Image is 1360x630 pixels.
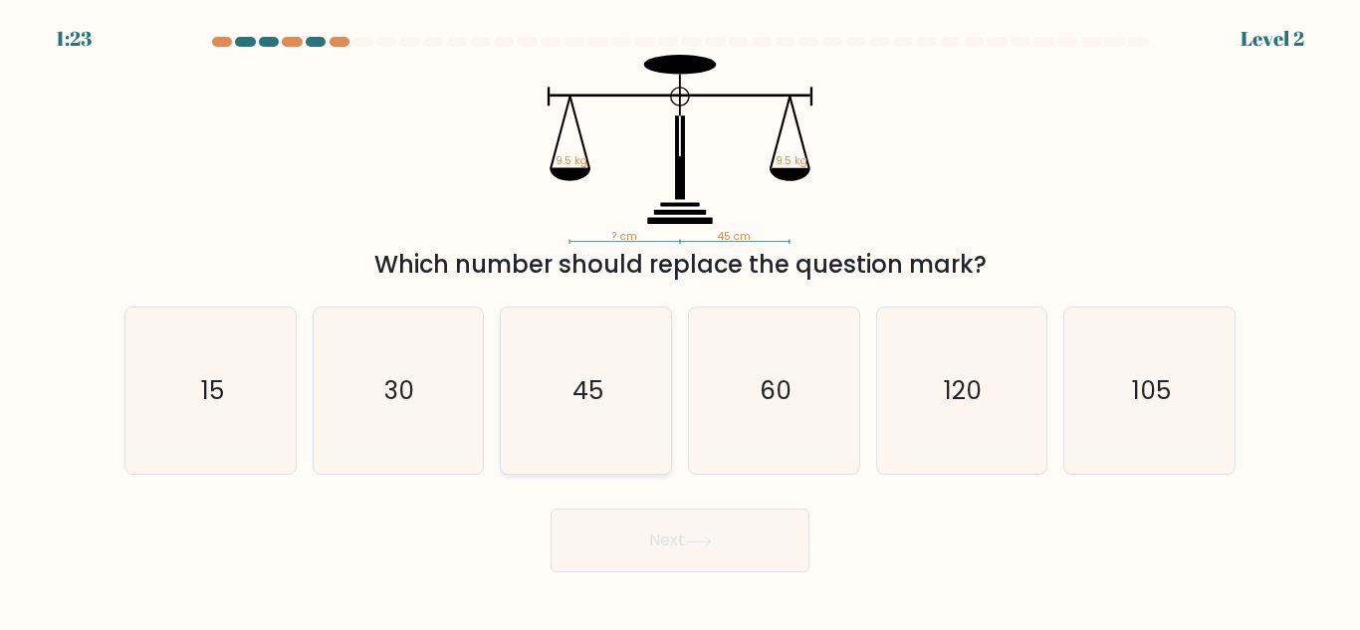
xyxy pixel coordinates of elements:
text: 60 [760,373,792,408]
tspan: 9.5 kg [776,153,807,168]
text: 15 [200,373,223,408]
tspan: 45 cm [718,229,751,244]
text: 45 [572,373,603,408]
div: Which number should replace the question mark? [136,247,1224,283]
tspan: 9.5 kg [556,153,587,168]
text: 105 [1132,373,1171,408]
text: 120 [945,373,983,408]
button: Next [551,509,809,572]
div: Level 2 [1241,24,1304,54]
tspan: ? cm [612,229,637,244]
div: 1:23 [56,24,92,54]
text: 30 [385,373,415,408]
